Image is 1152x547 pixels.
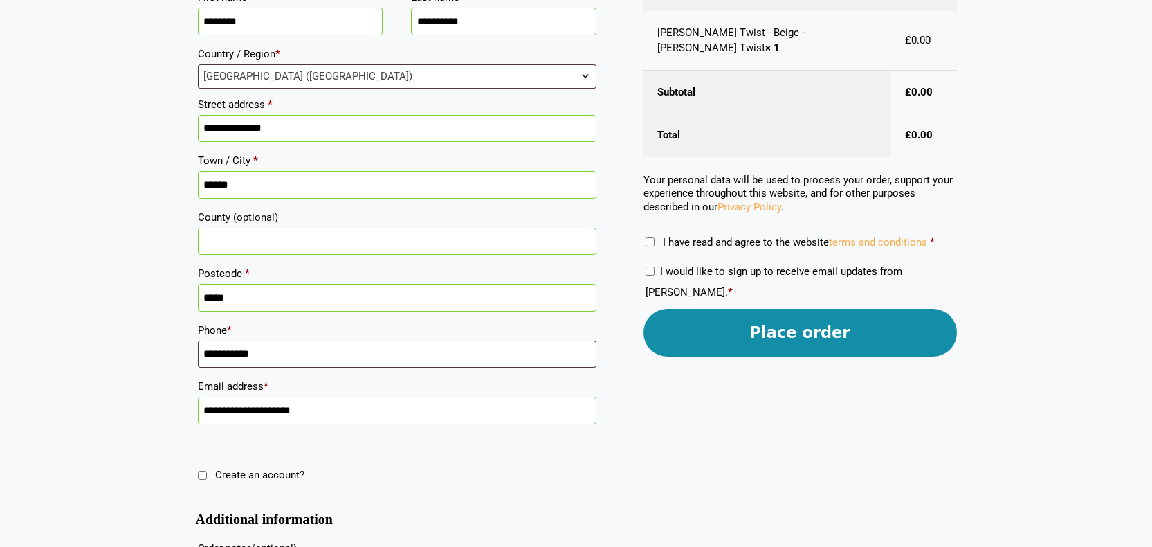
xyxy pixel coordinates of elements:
label: Postcode [198,263,596,284]
span: United Kingdom (UK) [199,65,596,88]
h3: Additional information [196,517,598,523]
abbr: required [930,236,935,249]
span: £ [905,129,911,141]
label: Country / Region [198,44,596,64]
a: terms and conditions [829,236,927,249]
span: £ [905,34,911,46]
span: Country / Region [198,64,596,89]
label: I would like to sign up to receive email updates from [PERSON_NAME]. [646,265,902,298]
strong: × 1 [765,42,780,54]
bdi: 0.00 [905,129,933,141]
input: I would like to sign up to receive email updates from [PERSON_NAME]. [646,267,655,276]
button: Place order [643,309,957,357]
p: Your personal data will be used to process your order, support your experience throughout this we... [643,174,957,215]
input: Create an account? [198,471,207,480]
th: Total [643,114,891,157]
span: £ [905,86,911,98]
label: Town / City [198,150,596,171]
td: [PERSON_NAME] Twist - Beige - [PERSON_NAME] Twist [643,11,891,71]
label: Email address [198,376,596,397]
label: County [198,207,596,228]
input: I have read and agree to the websiteterms and conditions * [646,237,655,246]
label: Street address [198,94,596,115]
a: Privacy Policy [717,201,781,213]
span: Create an account? [215,469,304,481]
label: Phone [198,320,596,341]
th: Subtotal [643,71,891,114]
span: I have read and agree to the website [663,236,927,249]
bdi: 0.00 [905,86,933,98]
span: (optional) [233,211,278,224]
bdi: 0.00 [905,34,931,46]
